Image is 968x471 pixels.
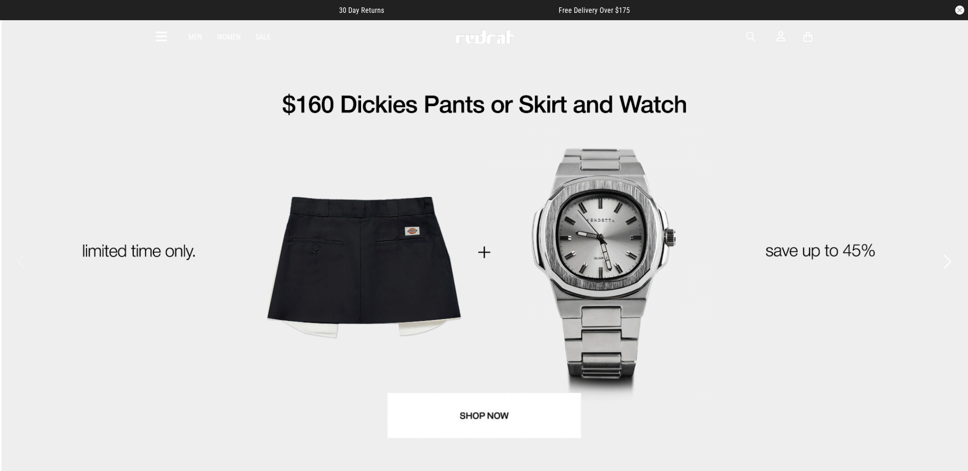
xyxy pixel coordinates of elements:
iframe: Customer reviews powered by Trustpilot [402,6,540,15]
a: Men [188,33,202,41]
a: Sale [255,33,271,41]
a: Women [217,33,241,41]
span: 30 Day Returns [339,6,384,15]
img: Redrat logo [455,30,515,44]
button: Next slide [941,252,953,272]
button: Previous slide [15,252,27,272]
span: Free Delivery Over $175 [559,6,630,15]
